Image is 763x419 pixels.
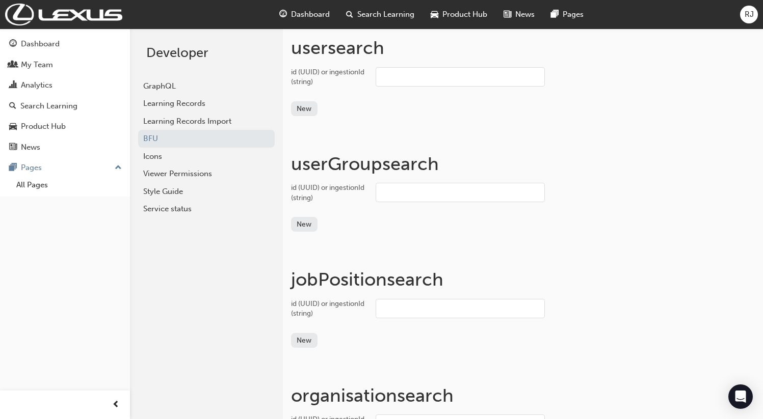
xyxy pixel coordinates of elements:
[4,158,126,177] button: Pages
[143,203,270,215] div: Service status
[376,299,545,318] input: id (UUID) or ingestionId (string)
[9,81,17,90] span: chart-icon
[357,9,414,20] span: Search Learning
[515,9,535,20] span: News
[146,45,267,61] h2: Developer
[9,143,17,152] span: news-icon
[291,384,755,407] h1: organisation search
[4,97,126,116] a: Search Learning
[138,77,275,95] a: GraphQL
[745,9,754,20] span: RJ
[21,79,52,91] div: Analytics
[291,9,330,20] span: Dashboard
[504,8,511,21] span: news-icon
[271,4,338,25] a: guage-iconDashboard
[21,38,60,50] div: Dashboard
[9,163,17,173] span: pages-icon
[291,333,318,348] button: New
[4,33,126,158] button: DashboardMy TeamAnalyticsSearch LearningProduct HubNews
[728,384,753,409] div: Open Intercom Messenger
[143,80,270,92] div: GraphQL
[431,8,438,21] span: car-icon
[338,4,423,25] a: search-iconSearch Learning
[138,130,275,148] a: BFU
[291,299,367,319] div: id (UUID) or ingestionId (string)
[138,183,275,201] a: Style Guide
[376,67,545,87] input: id (UUID) or ingestionId (string)
[143,186,270,198] div: Style Guide
[4,138,126,157] a: News
[112,399,120,411] span: prev-icon
[5,4,122,25] img: Trak
[138,113,275,130] a: Learning Records Import
[9,102,16,111] span: search-icon
[291,101,318,116] button: New
[291,153,755,175] h1: userGroup search
[291,183,367,203] div: id (UUID) or ingestionId (string)
[279,8,287,21] span: guage-icon
[21,121,66,132] div: Product Hub
[138,148,275,165] a: Icons
[138,200,275,218] a: Service status
[4,117,126,136] a: Product Hub
[4,76,126,95] a: Analytics
[143,151,270,162] div: Icons
[291,217,318,232] button: New
[495,4,543,25] a: news-iconNews
[4,55,126,74] a: My Team
[563,9,584,20] span: Pages
[376,183,545,202] input: id (UUID) or ingestionId (string)
[291,37,755,59] h1: user search
[21,59,53,71] div: My Team
[9,40,17,49] span: guage-icon
[346,8,353,21] span: search-icon
[291,268,755,291] h1: jobPosition search
[9,122,17,131] span: car-icon
[115,161,122,175] span: up-icon
[138,165,275,183] a: Viewer Permissions
[143,98,270,109] div: Learning Records
[20,100,77,112] div: Search Learning
[9,61,17,70] span: people-icon
[423,4,495,25] a: car-iconProduct Hub
[143,168,270,180] div: Viewer Permissions
[4,35,126,53] a: Dashboard
[740,6,758,23] button: RJ
[551,8,559,21] span: pages-icon
[138,95,275,113] a: Learning Records
[143,116,270,127] div: Learning Records Import
[291,67,367,87] div: id (UUID) or ingestionId (string)
[21,162,42,174] div: Pages
[21,142,40,153] div: News
[12,177,126,193] a: All Pages
[442,9,487,20] span: Product Hub
[543,4,592,25] a: pages-iconPages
